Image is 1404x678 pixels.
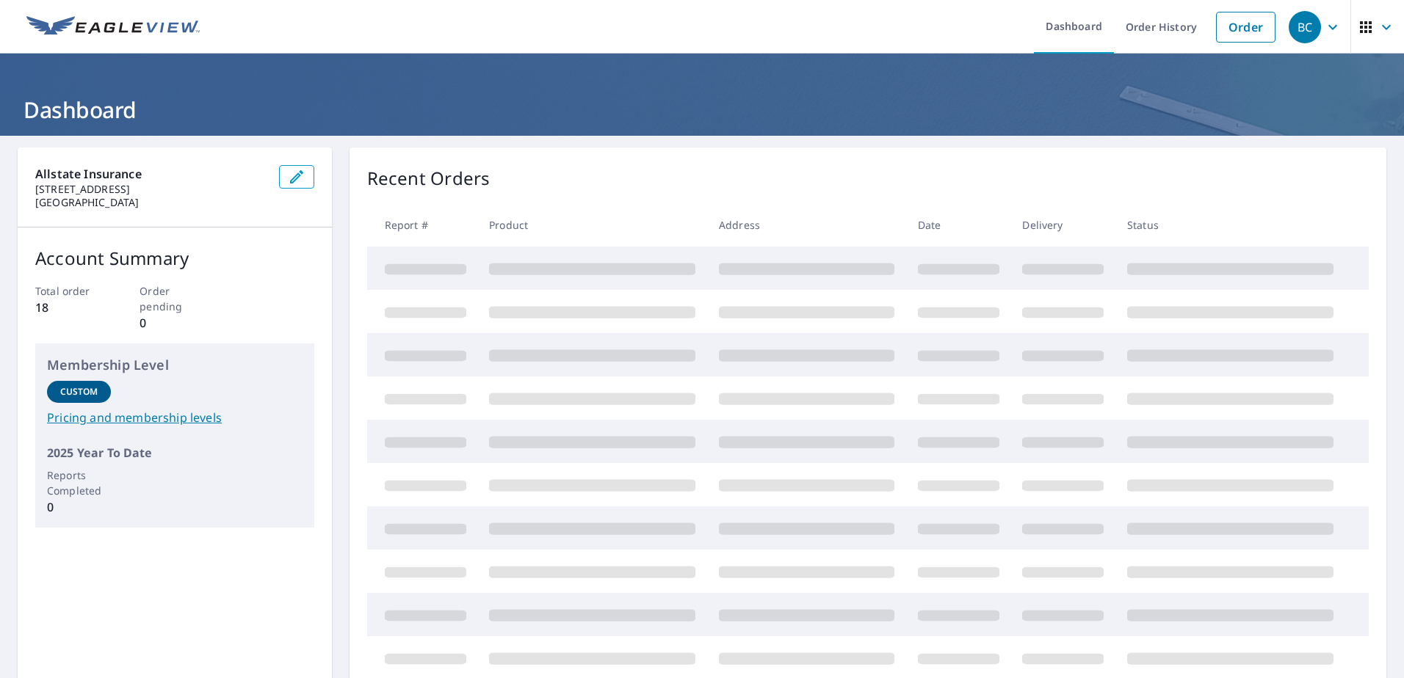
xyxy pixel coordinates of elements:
[60,385,98,398] p: Custom
[35,196,267,209] p: [GEOGRAPHIC_DATA]
[35,183,267,196] p: [STREET_ADDRESS]
[906,203,1011,247] th: Date
[47,355,303,375] p: Membership Level
[18,95,1386,125] h1: Dashboard
[367,165,491,192] p: Recent Orders
[47,444,303,462] p: 2025 Year To Date
[707,203,906,247] th: Address
[140,314,209,332] p: 0
[47,409,303,426] a: Pricing and membership levels
[367,203,478,247] th: Report #
[35,299,105,316] p: 18
[35,165,267,183] p: Allstate Insurance
[1216,12,1275,43] a: Order
[140,283,209,314] p: Order pending
[35,245,314,271] p: Account Summary
[1289,11,1321,43] div: BC
[35,283,105,299] p: Total order
[1115,203,1345,247] th: Status
[47,467,111,498] p: Reports Completed
[26,16,200,38] img: EV Logo
[47,498,111,516] p: 0
[1010,203,1115,247] th: Delivery
[477,203,707,247] th: Product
